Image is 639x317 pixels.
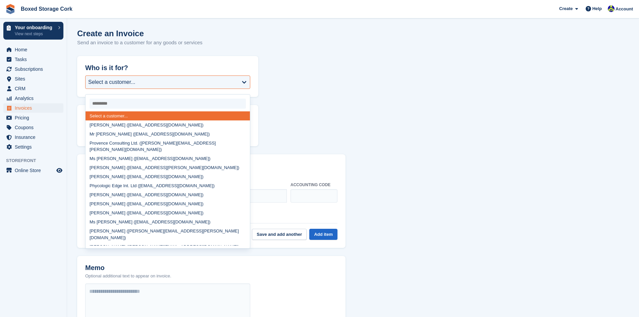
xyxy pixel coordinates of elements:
[15,123,55,132] span: Coupons
[86,129,250,139] div: Mr [PERSON_NAME] ([EMAIL_ADDRESS][DOMAIN_NAME])
[77,39,203,47] p: Send an invoice to a customer for any goods or services
[290,182,337,188] label: Accounting code
[85,264,171,272] h2: Memo
[86,139,250,154] div: Provence Consulting Ltd. ([PERSON_NAME][EMAIL_ADDRESS][PERSON_NAME][DOMAIN_NAME])
[15,113,55,122] span: Pricing
[86,181,250,191] div: Phycologic Edge Int. Ltd ([EMAIL_ADDRESS][DOMAIN_NAME])
[3,74,63,84] a: menu
[86,200,250,209] div: [PERSON_NAME] ([EMAIL_ADDRESS][DOMAIN_NAME])
[88,78,136,86] div: Select a customer...
[15,133,55,142] span: Insurance
[3,64,63,74] a: menu
[252,229,307,240] button: Save and add another
[5,4,15,14] img: stora-icon-8386f47178a22dfd0bd8f6a31ec36ba5ce8667c1dd55bd0f319d3a0aa187defe.svg
[86,209,250,218] div: [PERSON_NAME] ([EMAIL_ADDRESS][DOMAIN_NAME])
[3,103,63,113] a: menu
[616,6,633,12] span: Account
[3,142,63,152] a: menu
[15,55,55,64] span: Tasks
[608,5,615,12] img: Vincent
[15,74,55,84] span: Sites
[15,25,55,30] p: Your onboarding
[3,22,63,40] a: Your onboarding View next steps
[15,142,55,152] span: Settings
[85,64,250,72] h2: Who is it for?
[55,166,63,174] a: Preview store
[86,154,250,163] div: Ms [PERSON_NAME] ([EMAIL_ADDRESS][DOMAIN_NAME])
[6,157,67,164] span: Storefront
[86,218,250,227] div: Ms [PERSON_NAME] ([EMAIL_ADDRESS][DOMAIN_NAME])
[18,3,75,14] a: Boxed Storage Cork
[15,103,55,113] span: Invoices
[85,273,171,279] p: Optional additional text to appear on invoice.
[15,45,55,54] span: Home
[15,166,55,175] span: Online Store
[86,120,250,129] div: [PERSON_NAME] ([EMAIL_ADDRESS][DOMAIN_NAME])
[3,84,63,93] a: menu
[3,113,63,122] a: menu
[15,84,55,93] span: CRM
[86,242,250,251] div: [PERSON_NAME] ([PERSON_NAME][EMAIL_ADDRESS][DOMAIN_NAME])
[559,5,573,12] span: Create
[233,182,286,188] label: Price
[86,227,250,243] div: [PERSON_NAME] ([PERSON_NAME][EMAIL_ADDRESS][PERSON_NAME][DOMAIN_NAME])
[3,166,63,175] a: menu
[3,94,63,103] a: menu
[592,5,602,12] span: Help
[86,172,250,181] div: [PERSON_NAME] ([EMAIL_ADDRESS][DOMAIN_NAME])
[3,133,63,142] a: menu
[15,31,55,37] p: View next steps
[77,29,203,38] h1: Create an Invoice
[86,163,250,172] div: [PERSON_NAME] ([EMAIL_ADDRESS][PERSON_NAME][DOMAIN_NAME])
[3,55,63,64] a: menu
[15,64,55,74] span: Subscriptions
[86,111,250,120] div: Select a customer...
[309,229,337,240] button: Add item
[86,191,250,200] div: [PERSON_NAME] ([EMAIL_ADDRESS][DOMAIN_NAME])
[3,123,63,132] a: menu
[15,94,55,103] span: Analytics
[3,45,63,54] a: menu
